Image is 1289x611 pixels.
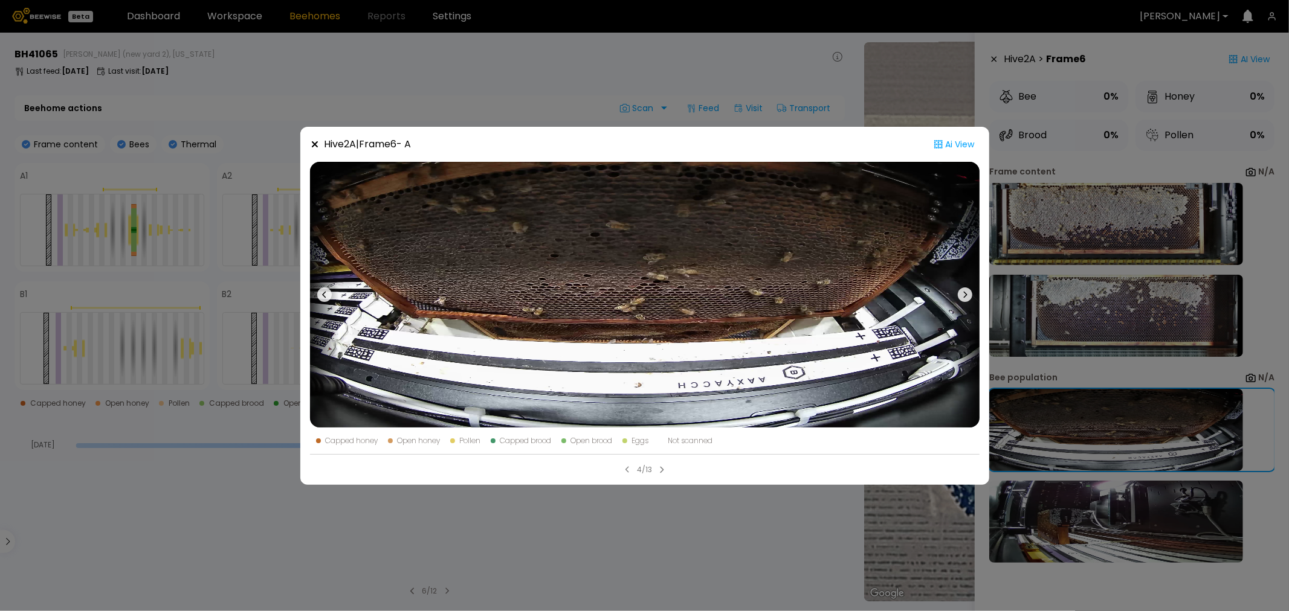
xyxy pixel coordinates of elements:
[571,437,613,444] div: Open brood
[929,136,980,152] div: Ai View
[637,464,652,475] div: 4/13
[326,437,378,444] div: Capped honey
[397,137,412,151] span: - A
[325,137,412,152] div: Hive 2 A |
[668,437,713,444] div: Not scanned
[460,437,481,444] div: Pollen
[310,162,980,427] img: 20250805_094443_-0700-a-1024-front-41065-CAAXANHH.jpg
[632,437,649,444] div: Eggs
[360,137,397,151] strong: Frame 6
[398,437,441,444] div: Open honey
[500,437,552,444] div: Capped brood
